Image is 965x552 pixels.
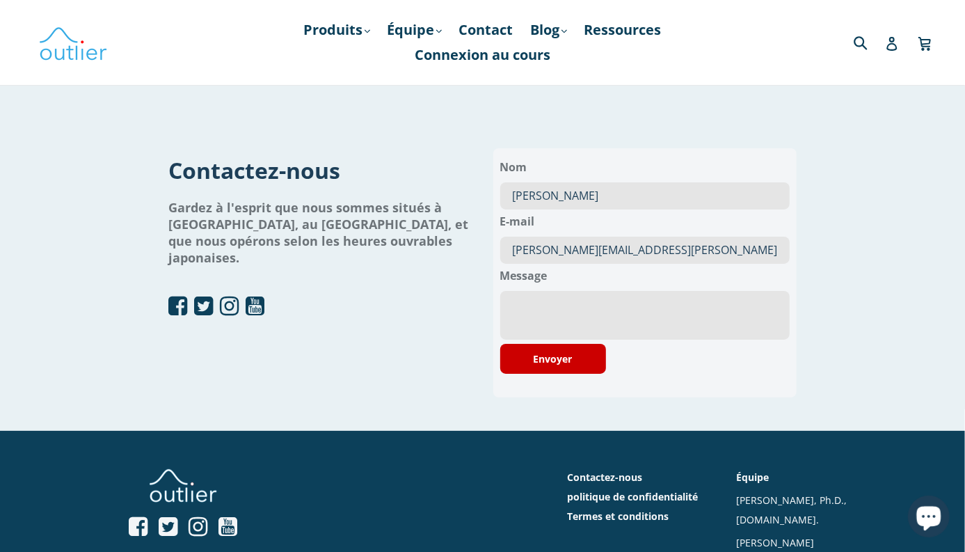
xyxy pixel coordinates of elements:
a: Équipe [381,17,449,42]
a: Ressources [577,17,669,42]
font: Ressources [584,20,662,39]
a: Équipe [736,471,769,484]
a: [PERSON_NAME], Ph.D., [DOMAIN_NAME]. [736,494,847,526]
a: Ouvrir le profil Facebook [168,295,187,318]
a: Ouvrir le profil Twitter [194,295,213,318]
a: [PERSON_NAME] [736,536,814,549]
a: Blog [524,17,574,42]
font: Envoyer [534,352,573,365]
a: Ouvrir le profil YouTube [246,295,264,318]
font: Message [500,268,548,283]
font: Blog [531,20,560,39]
a: Ouvrir le profil Twitter [159,516,177,539]
button: Envoyer [500,344,606,374]
font: Produits [304,20,363,39]
font: Connexion au cours [415,45,550,64]
a: Contact [452,17,520,42]
a: Connexion au cours [408,42,557,68]
font: Équipe [388,20,435,39]
a: Contactez-nous [567,471,642,484]
inbox-online-store-chat: Chat de la boutique en ligne Shopify [904,496,954,541]
a: Ouvrir le profil YouTube [218,516,237,539]
img: Linguistique aberrante [38,22,108,63]
input: Recherche [850,28,888,56]
font: Nom [500,159,527,175]
font: E-mail [500,214,535,229]
a: Ouvrir le profil Facebook [129,516,147,539]
a: Ouvrir le profil Instagram [220,295,239,318]
a: politique de confidentialité [567,490,698,503]
font: Gardez à l'esprit que nous sommes situés à [GEOGRAPHIC_DATA], au [GEOGRAPHIC_DATA], et que nous o... [168,199,468,266]
a: Produits [297,17,377,42]
a: Termes et conditions [567,510,669,523]
font: Contactez-nous [168,155,340,185]
font: Contact [459,20,513,39]
a: Ouvrir le profil Instagram [189,516,207,539]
